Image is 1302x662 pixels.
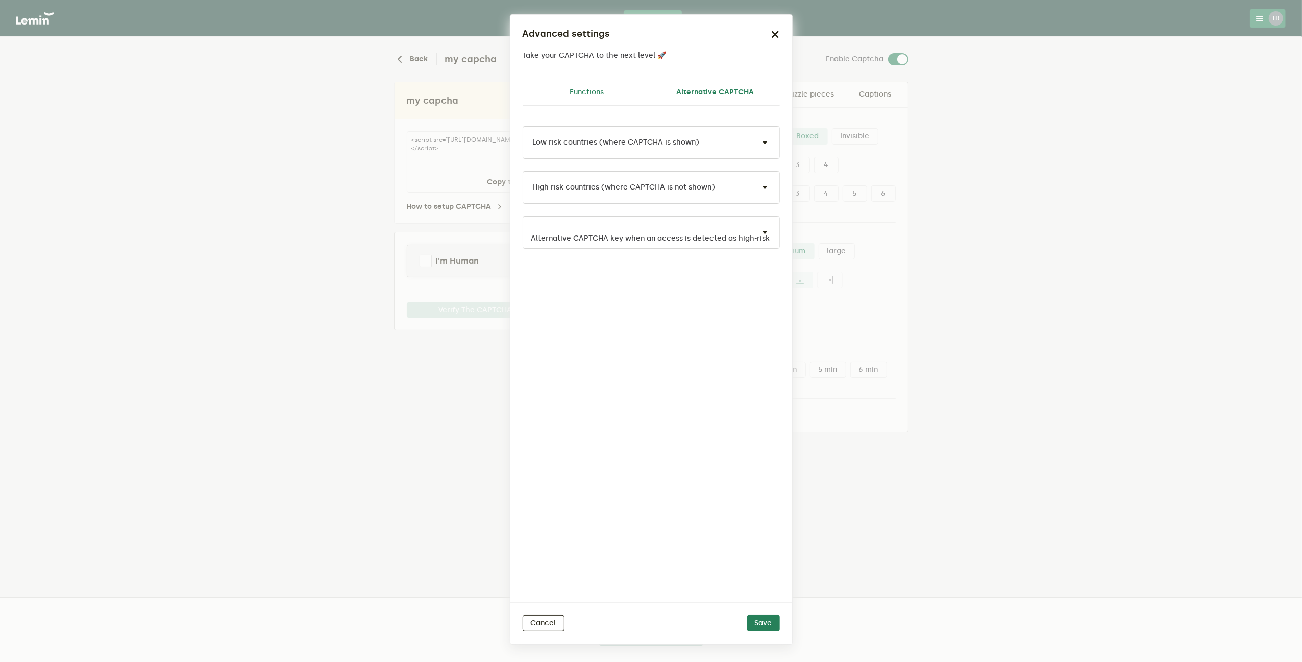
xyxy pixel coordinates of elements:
[523,615,564,631] button: Cancel
[523,27,610,41] h2: Advanced settings
[531,183,716,194] div: High risk countries (where CAPTCHA is not shown)
[523,52,667,60] p: Take your CAPTCHA to the next level 🚀
[651,80,780,106] a: Alternative CAPTCHA
[523,80,651,105] a: Functions
[531,138,700,149] div: Low risk countries (where CAPTCHA is shown)
[747,615,780,631] button: Save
